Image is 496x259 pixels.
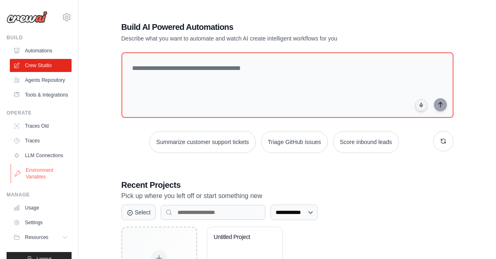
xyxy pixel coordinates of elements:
a: Automations [10,44,72,57]
div: Untitled Project [214,234,263,241]
button: Click to speak your automation idea [415,99,427,111]
a: Traces Old [10,119,72,133]
a: Traces [10,134,72,147]
button: Resources [10,231,72,244]
a: Settings [10,216,72,229]
div: Manage [7,191,72,198]
button: Score inbound leads [333,131,399,153]
button: Get new suggestions [433,131,453,151]
button: Triage GitHub issues [261,131,328,153]
a: Environment Variables [11,164,72,183]
p: Pick up where you left off or start something new [121,191,453,201]
a: Crew Studio [10,59,72,72]
span: Resources [25,234,48,241]
img: Logo [7,11,47,23]
button: Select [121,205,156,220]
a: Agents Repository [10,74,72,87]
p: Describe what you want to automate and watch AI create intelligent workflows for you [121,34,396,43]
a: LLM Connections [10,149,72,162]
h1: Build AI Powered Automations [121,21,396,33]
button: Summarize customer support tickets [149,131,256,153]
a: Usage [10,201,72,214]
a: Tools & Integrations [10,88,72,101]
div: Build [7,34,72,41]
div: Operate [7,110,72,116]
h3: Recent Projects [121,179,453,191]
